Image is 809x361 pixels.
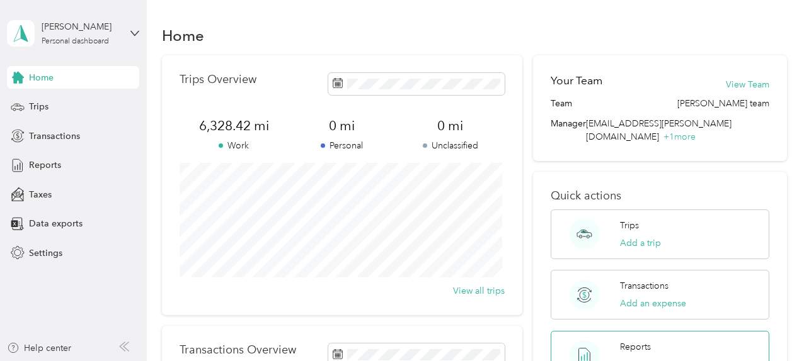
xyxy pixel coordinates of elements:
h2: Your Team [551,73,602,89]
span: Taxes [29,188,52,201]
button: View Team [726,78,769,91]
p: Transactions [620,279,668,292]
span: Team [551,97,572,110]
button: View all trips [453,284,505,297]
span: 0 mi [288,117,396,135]
div: [PERSON_NAME] [42,20,120,33]
span: 6,328.42 mi [180,117,288,135]
button: Help center [7,342,71,355]
span: Reports [29,158,61,172]
span: [EMAIL_ADDRESS][PERSON_NAME][DOMAIN_NAME] [586,118,732,142]
span: Settings [29,247,62,260]
p: Unclassified [396,139,505,152]
p: Trips [620,219,639,232]
p: Trips Overview [180,73,256,86]
button: Add a trip [620,236,661,250]
p: Reports [620,340,651,353]
span: + 1 more [663,131,696,142]
span: Transactions [29,130,80,143]
h1: Home [162,29,204,42]
p: Personal [288,139,396,152]
p: Transactions Overview [180,343,296,357]
span: [PERSON_NAME] team [677,97,769,110]
span: Home [29,71,54,84]
iframe: Everlance-gr Chat Button Frame [738,291,809,361]
button: Add an expense [620,297,686,310]
p: Work [180,139,288,152]
div: Personal dashboard [42,38,109,45]
span: 0 mi [396,117,505,135]
span: Manager [551,117,586,143]
span: Data exports [29,217,83,230]
span: Trips [29,100,49,113]
p: Quick actions [551,189,769,203]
